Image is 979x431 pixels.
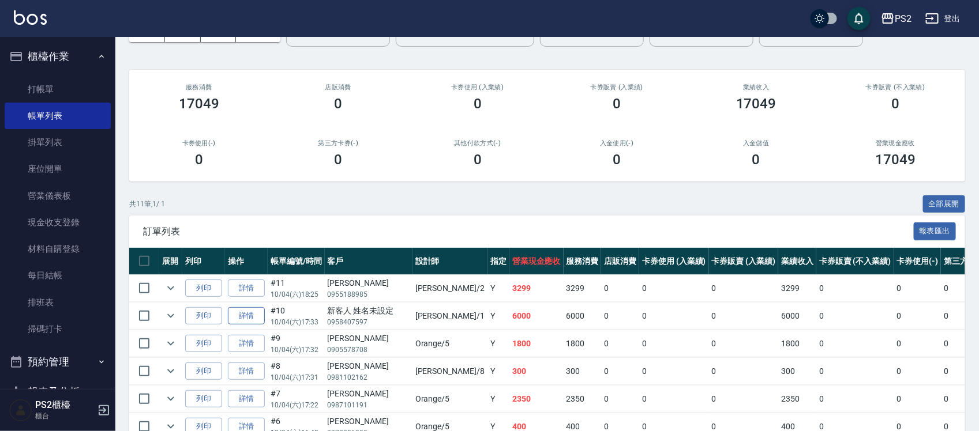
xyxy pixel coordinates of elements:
[5,209,111,236] a: 現金收支登錄
[601,385,639,413] td: 0
[271,372,322,383] p: 10/04 (六) 17:31
[328,360,410,372] div: [PERSON_NAME]
[412,358,487,385] td: [PERSON_NAME] /8
[487,330,509,357] td: Y
[325,248,412,275] th: 客戶
[487,358,509,385] td: Y
[268,303,325,330] td: #10
[162,279,179,297] button: expand row
[564,303,602,330] td: 6000
[700,84,812,91] h2: 業績收入
[5,236,111,262] a: 材料自購登錄
[709,248,779,275] th: 卡券販賣 (入業績)
[639,275,709,302] td: 0
[564,358,602,385] td: 300
[5,129,111,156] a: 掛單列表
[601,330,639,357] td: 0
[143,226,914,237] span: 訂單列表
[268,358,325,385] td: #8
[228,362,265,380] a: 詳情
[847,7,871,30] button: save
[894,330,942,357] td: 0
[185,335,222,353] button: 列印
[613,96,621,112] h3: 0
[412,303,487,330] td: [PERSON_NAME] /1
[601,303,639,330] td: 0
[129,199,165,209] p: 共 11 筆, 1 / 1
[5,316,111,342] a: 掃碼打卡
[328,388,410,400] div: [PERSON_NAME]
[914,222,957,240] button: 報表匯出
[228,279,265,297] a: 詳情
[328,332,410,345] div: [PERSON_NAME]
[185,362,222,380] button: 列印
[509,275,564,302] td: 3299
[840,84,952,91] h2: 卡券販賣 (不入業績)
[709,330,779,357] td: 0
[639,385,709,413] td: 0
[328,317,410,327] p: 0958407597
[5,347,111,377] button: 預約管理
[778,275,816,302] td: 3299
[412,275,487,302] td: [PERSON_NAME] /2
[613,152,621,168] h3: 0
[5,103,111,129] a: 帳單列表
[271,345,322,355] p: 10/04 (六) 17:32
[639,248,709,275] th: 卡券使用 (入業績)
[875,152,916,168] h3: 17049
[185,279,222,297] button: 列印
[921,8,965,29] button: 登出
[840,139,952,147] h2: 營業現金應收
[561,84,673,91] h2: 卡券販賣 (入業績)
[5,76,111,103] a: 打帳單
[185,307,222,325] button: 列印
[328,305,410,317] div: 新客人 姓名未設定
[487,248,509,275] th: 指定
[816,303,894,330] td: 0
[601,275,639,302] td: 0
[816,358,894,385] td: 0
[778,330,816,357] td: 1800
[271,317,322,327] p: 10/04 (六) 17:33
[876,7,916,31] button: PS2
[283,84,395,91] h2: 店販消費
[5,289,111,316] a: 排班表
[474,152,482,168] h3: 0
[162,390,179,407] button: expand row
[9,399,32,422] img: Person
[891,96,899,112] h3: 0
[601,248,639,275] th: 店販消費
[894,358,942,385] td: 0
[195,152,203,168] h3: 0
[894,248,942,275] th: 卡券使用(-)
[328,415,410,428] div: [PERSON_NAME]
[564,275,602,302] td: 3299
[5,41,111,71] button: 櫃檯作業
[143,84,255,91] h3: 服務消費
[509,303,564,330] td: 6000
[778,358,816,385] td: 300
[328,400,410,410] p: 0987101191
[334,152,342,168] h3: 0
[816,248,894,275] th: 卡券販賣 (不入業績)
[601,358,639,385] td: 0
[143,139,255,147] h2: 卡券使用(-)
[816,330,894,357] td: 0
[162,335,179,352] button: expand row
[228,335,265,353] a: 詳情
[283,139,395,147] h2: 第三方卡券(-)
[412,385,487,413] td: Orange /5
[639,358,709,385] td: 0
[709,303,779,330] td: 0
[268,248,325,275] th: 帳單編號/時間
[816,385,894,413] td: 0
[914,225,957,236] a: 報表匯出
[487,385,509,413] td: Y
[185,390,222,408] button: 列印
[162,307,179,324] button: expand row
[709,385,779,413] td: 0
[271,400,322,410] p: 10/04 (六) 17:22
[328,277,410,289] div: [PERSON_NAME]
[736,96,777,112] h3: 17049
[225,248,268,275] th: 操作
